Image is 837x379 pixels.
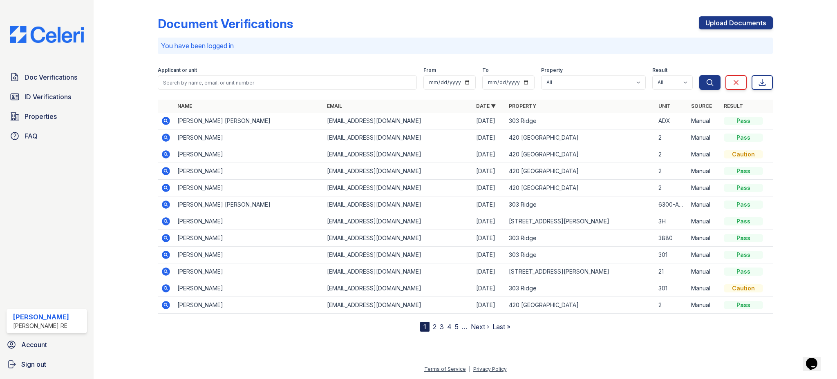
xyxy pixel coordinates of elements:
[473,163,506,180] td: [DATE]
[473,297,506,314] td: [DATE]
[506,263,655,280] td: [STREET_ADDRESS][PERSON_NAME]
[21,359,46,369] span: Sign out
[324,297,473,314] td: [EMAIL_ADDRESS][DOMAIN_NAME]
[655,180,688,196] td: 2
[655,146,688,163] td: 2
[724,150,763,158] div: Caution
[324,280,473,297] td: [EMAIL_ADDRESS][DOMAIN_NAME]
[688,113,721,129] td: Manual
[7,89,87,105] a: ID Verifications
[724,284,763,292] div: Caution
[21,340,47,350] span: Account
[3,356,90,372] a: Sign out
[688,196,721,213] td: Manual
[724,103,743,109] a: Result
[13,312,69,322] div: [PERSON_NAME]
[506,146,655,163] td: 420 [GEOGRAPHIC_DATA]
[688,297,721,314] td: Manual
[724,217,763,225] div: Pass
[473,247,506,263] td: [DATE]
[7,128,87,144] a: FAQ
[473,196,506,213] td: [DATE]
[688,146,721,163] td: Manual
[655,113,688,129] td: ADX
[3,337,90,353] a: Account
[655,297,688,314] td: 2
[473,146,506,163] td: [DATE]
[541,67,563,74] label: Property
[509,103,536,109] a: Property
[25,92,71,102] span: ID Verifications
[324,163,473,180] td: [EMAIL_ADDRESS][DOMAIN_NAME]
[724,201,763,209] div: Pass
[655,280,688,297] td: 301
[174,163,323,180] td: [PERSON_NAME]
[482,67,489,74] label: To
[471,323,489,331] a: Next ›
[174,113,323,129] td: [PERSON_NAME] [PERSON_NAME]
[174,129,323,146] td: [PERSON_NAME]
[473,113,506,129] td: [DATE]
[455,323,459,331] a: 5
[7,69,87,85] a: Doc Verifications
[174,213,323,230] td: [PERSON_NAME]
[506,113,655,129] td: 303 Ridge
[174,297,323,314] td: [PERSON_NAME]
[655,263,688,280] td: 21
[724,268,763,276] div: Pass
[724,134,763,142] div: Pass
[724,301,763,309] div: Pass
[174,146,323,163] td: [PERSON_NAME]
[724,234,763,242] div: Pass
[506,230,655,247] td: 303 Ridge
[506,196,655,213] td: 303 Ridge
[324,263,473,280] td: [EMAIL_ADDRESS][DOMAIN_NAME]
[324,196,473,213] td: [EMAIL_ADDRESS][DOMAIN_NAME]
[473,230,506,247] td: [DATE]
[447,323,452,331] a: 4
[506,297,655,314] td: 420 [GEOGRAPHIC_DATA]
[433,323,436,331] a: 2
[506,213,655,230] td: [STREET_ADDRESS][PERSON_NAME]
[177,103,192,109] a: Name
[25,111,57,121] span: Properties
[473,213,506,230] td: [DATE]
[724,167,763,175] div: Pass
[174,230,323,247] td: [PERSON_NAME]
[803,346,829,371] iframe: chat widget
[473,129,506,146] td: [DATE]
[324,213,473,230] td: [EMAIL_ADDRESS][DOMAIN_NAME]
[688,280,721,297] td: Manual
[476,103,496,109] a: Date ▼
[324,129,473,146] td: [EMAIL_ADDRESS][DOMAIN_NAME]
[420,322,430,332] div: 1
[688,247,721,263] td: Manual
[473,263,506,280] td: [DATE]
[13,322,69,330] div: [PERSON_NAME] RE
[506,129,655,146] td: 420 [GEOGRAPHIC_DATA]
[652,67,667,74] label: Result
[473,280,506,297] td: [DATE]
[688,230,721,247] td: Manual
[440,323,444,331] a: 3
[158,75,416,90] input: Search by name, email, or unit number
[174,247,323,263] td: [PERSON_NAME]
[174,280,323,297] td: [PERSON_NAME]
[158,67,197,74] label: Applicant or unit
[688,263,721,280] td: Manual
[506,247,655,263] td: 303 Ridge
[691,103,712,109] a: Source
[324,180,473,196] td: [EMAIL_ADDRESS][DOMAIN_NAME]
[174,196,323,213] td: [PERSON_NAME] [PERSON_NAME]
[688,213,721,230] td: Manual
[473,366,507,372] a: Privacy Policy
[688,129,721,146] td: Manual
[688,180,721,196] td: Manual
[655,213,688,230] td: 3H
[25,131,38,141] span: FAQ
[724,251,763,259] div: Pass
[324,113,473,129] td: [EMAIL_ADDRESS][DOMAIN_NAME]
[327,103,342,109] a: Email
[724,117,763,125] div: Pass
